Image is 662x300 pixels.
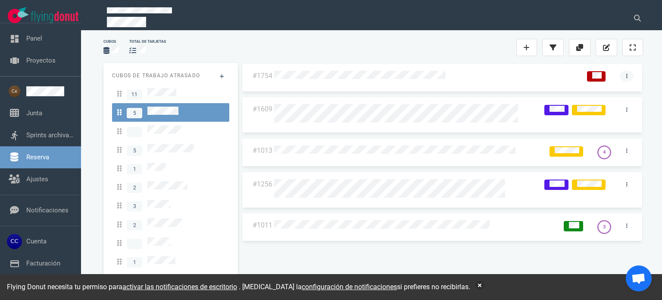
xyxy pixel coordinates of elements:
a: #1609 [253,105,272,113]
a: #1013 [253,146,272,155]
a: #1256 [253,180,272,188]
font: total de tarjetas [129,39,166,44]
font: Cubos de trabajo atrasado [112,73,200,79]
a: Ajustes [26,175,48,183]
a: Reserva [26,153,49,161]
font: 3 [603,224,606,230]
a: 5 [112,141,229,159]
a: configuración de notificaciones [302,283,397,291]
font: 11 [131,92,137,98]
font: Cubos [103,39,116,44]
font: si prefieres no recibirlas. [397,283,470,291]
font: 1 [133,166,136,172]
font: 1 [133,259,136,265]
font: 2 [133,185,136,191]
a: Facturación [26,259,60,267]
a: Junta [26,109,42,117]
font: 5 [133,110,136,116]
font: 4 [603,149,606,155]
a: #1011 [253,221,272,229]
a: Sprints archivados [26,131,80,139]
a: Proyectos [26,57,56,64]
a: 5 [112,103,229,122]
a: 11 [112,85,229,103]
font: 2 [133,222,136,228]
a: #1754 [253,72,272,80]
font: Flying Donut necesita tu permiso para [7,283,122,291]
a: 3 [112,196,229,215]
a: Panel [26,35,42,42]
a: 2 [112,178,229,196]
div: Chat abierto [626,265,652,291]
img: Logotipo de texto de Flying Donut [31,11,78,23]
font: . [MEDICAL_DATA] la [239,283,302,291]
font: activar las notificaciones de escritorio [122,283,237,291]
a: 2 [112,215,229,234]
a: 1 [112,253,229,271]
font: 5 [133,148,136,154]
a: 1 [112,159,229,178]
font: 3 [133,203,136,209]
